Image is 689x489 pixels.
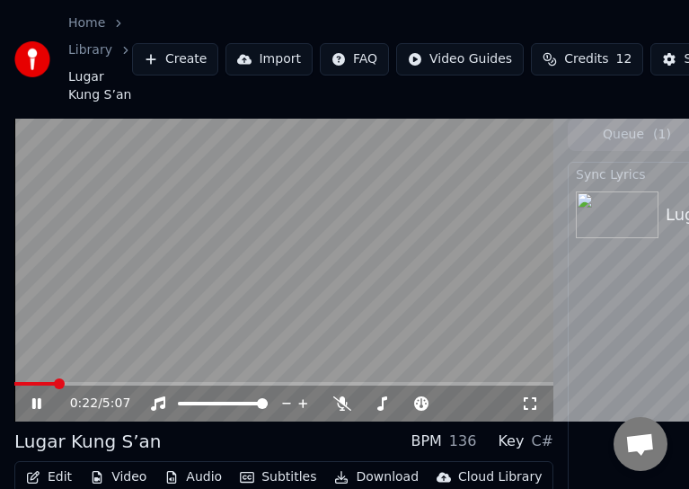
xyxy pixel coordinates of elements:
div: Lugar Kung S’an [14,429,162,454]
div: C# [531,431,553,452]
a: Open chat [614,417,667,471]
span: ( 1 ) [653,126,671,144]
div: 136 [449,431,477,452]
button: Import [225,43,312,76]
div: / [70,395,113,413]
span: 12 [616,50,632,68]
span: 5:07 [102,395,130,413]
button: FAQ [320,43,389,76]
img: youka [14,41,50,77]
span: Lugar Kung S’an [68,68,132,104]
a: Home [68,14,105,32]
span: 0:22 [70,395,98,413]
a: Library [68,41,112,59]
div: BPM [411,431,441,452]
span: Credits [564,50,608,68]
button: Create [132,43,219,76]
button: Video Guides [396,43,524,76]
div: Cloud Library [458,468,542,486]
div: Key [498,431,524,452]
button: Credits12 [531,43,643,76]
nav: breadcrumb [68,14,132,104]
